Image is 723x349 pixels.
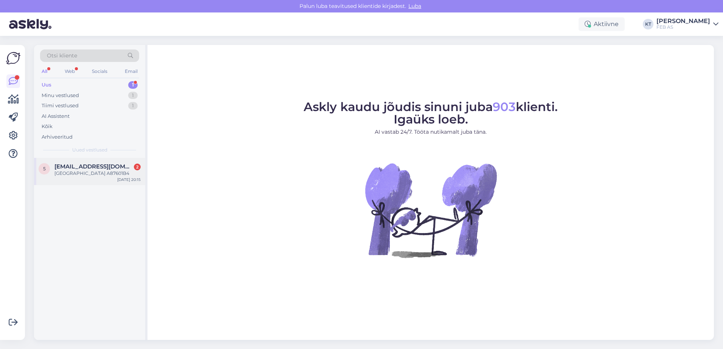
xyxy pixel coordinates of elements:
[42,133,73,141] div: Arhiveeritud
[42,81,51,89] div: Uus
[43,166,46,171] span: 5
[643,19,653,29] div: KT
[128,92,138,99] div: 1
[656,24,710,30] div: FEB AS
[134,164,141,170] div: 2
[656,18,710,24] div: [PERSON_NAME]
[579,17,625,31] div: Aktiivne
[304,128,558,136] p: AI vastab 24/7. Tööta nutikamalt juba täna.
[54,163,133,170] span: 555dmt@gmail.com
[54,170,141,177] div: [GEOGRAPHIC_DATA] A87601B4
[63,66,76,76] div: Web
[40,66,49,76] div: All
[123,66,139,76] div: Email
[493,99,516,114] span: 903
[117,177,141,182] div: [DATE] 20:15
[47,52,77,60] span: Otsi kliente
[72,147,107,153] span: Uued vestlused
[42,92,79,99] div: Minu vestlused
[90,66,109,76] div: Socials
[304,99,558,127] span: Askly kaudu jõudis sinuni juba klienti. Igaüks loeb.
[42,113,70,120] div: AI Assistent
[406,3,424,9] span: Luba
[42,123,53,130] div: Kõik
[128,81,138,89] div: 1
[363,142,499,278] img: No Chat active
[128,102,138,110] div: 1
[656,18,718,30] a: [PERSON_NAME]FEB AS
[6,51,20,65] img: Askly Logo
[42,102,79,110] div: Tiimi vestlused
